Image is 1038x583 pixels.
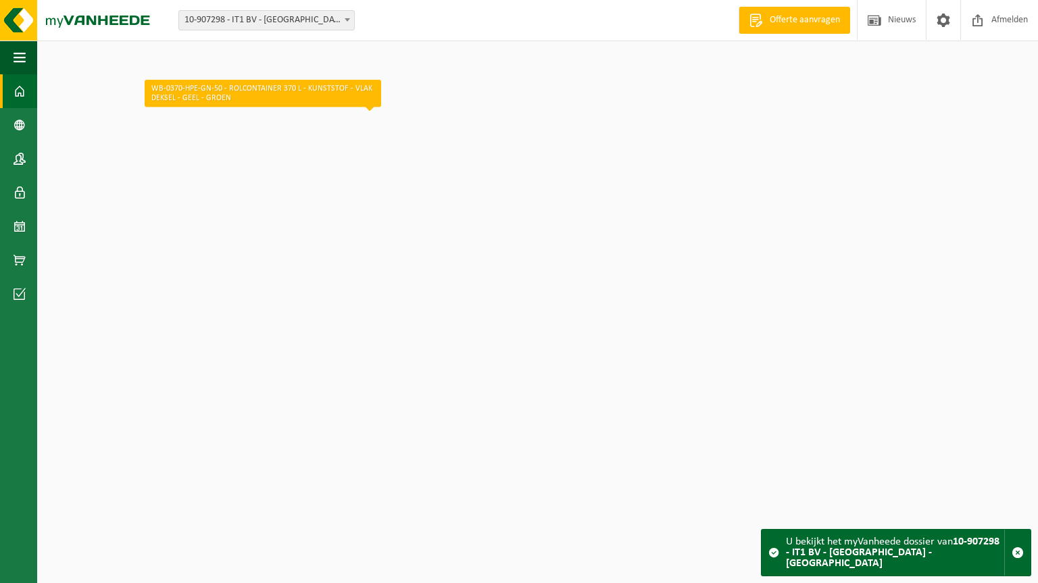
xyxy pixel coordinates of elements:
div: U bekijkt het myVanheede dossier van [786,530,1004,576]
strong: 10-907298 - IT1 BV - [GEOGRAPHIC_DATA] - [GEOGRAPHIC_DATA] [786,536,999,569]
span: Offerte aanvragen [766,14,843,27]
span: 10-907298 - IT1 BV - GENT - GENT [179,11,354,30]
a: Offerte aanvragen [739,7,850,34]
span: 10-907298 - IT1 BV - GENT - GENT [178,10,355,30]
